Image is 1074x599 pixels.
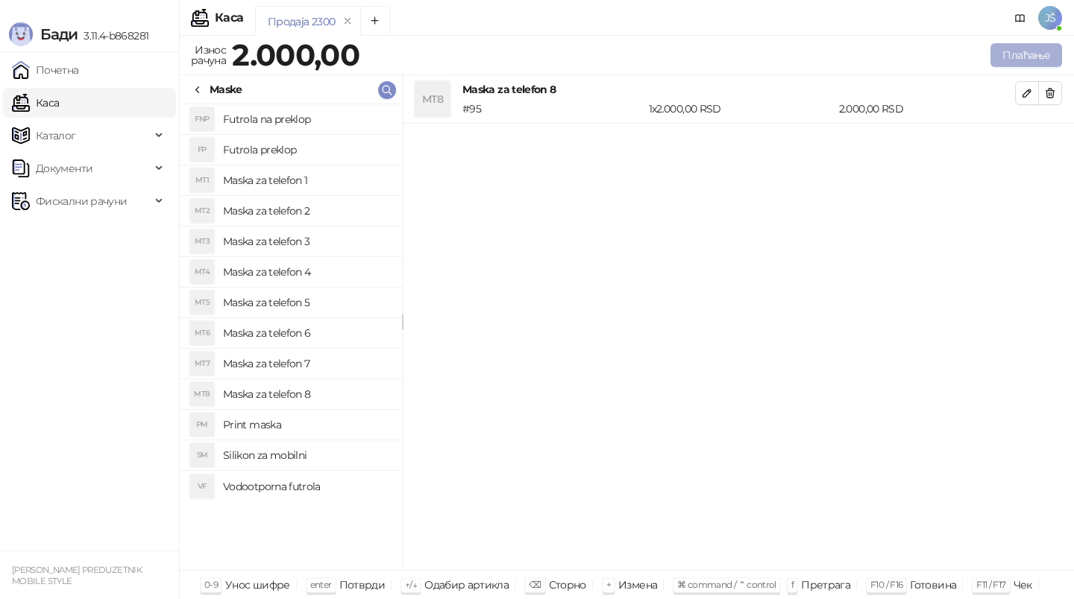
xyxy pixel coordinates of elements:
h4: Maska za telefon 5 [223,291,390,314]
div: MT5 [190,291,214,314]
span: 3.11.4-b868281 [78,29,148,42]
h4: Maska za telefon 6 [223,321,390,345]
h4: Maska za telefon 8 [223,382,390,406]
span: f [791,579,794,590]
div: VF [190,475,214,498]
h4: Maska za telefon 1 [223,168,390,192]
div: Одабир артикла [424,575,509,595]
div: FNP [190,107,214,131]
a: Почетна [12,55,79,85]
span: JŠ [1038,6,1062,30]
div: Каса [215,12,243,24]
div: # 95 [459,101,646,117]
h4: Maska za telefon 4 [223,260,390,284]
span: F11 / F17 [976,579,1005,590]
span: Документи [36,153,92,183]
img: Logo [9,22,33,46]
div: Maske [210,81,242,98]
div: 1 x 2.000,00 RSD [646,101,836,117]
div: Претрага [801,575,850,595]
div: Готовина [910,575,956,595]
span: Каталог [36,121,76,150]
h4: Futrola preklop [223,138,390,162]
div: MT7 [190,352,214,375]
button: Add tab [360,6,390,36]
small: [PERSON_NAME] PREDUZETNIK MOBILE STYLE [12,565,142,586]
span: enter [310,579,332,590]
div: PM [190,413,214,437]
div: 2.000,00 RSD [836,101,1018,117]
span: Фискални рачуни [36,186,127,216]
div: MT8 [415,81,450,117]
span: ⌘ command / ⌃ control [677,579,776,590]
span: F10 / F16 [870,579,902,590]
div: MT1 [190,168,214,192]
div: Продаја 2300 [268,13,335,30]
div: Сторно [549,575,586,595]
div: MT2 [190,199,214,223]
div: Износ рачуна [188,40,229,70]
span: Бади [40,25,78,43]
h4: Maska za telefon 8 [462,81,1015,98]
span: ⌫ [529,579,541,590]
span: 0-9 [204,579,218,590]
div: SM [190,443,214,467]
button: Плаћање [990,43,1062,67]
div: MT8 [190,382,214,406]
h4: Maska za telefon 2 [223,199,390,223]
a: Документација [1008,6,1032,30]
div: grid [180,104,402,570]
div: Измена [618,575,657,595]
div: Чек [1014,575,1032,595]
div: MT3 [190,229,214,253]
div: MT4 [190,260,214,284]
strong: 2.000,00 [232,37,359,73]
h4: Maska za telefon 7 [223,352,390,375]
h4: Silikon za mobilni [223,443,390,467]
h4: Print maska [223,413,390,437]
div: Потврди [339,575,386,595]
button: remove [338,15,357,28]
h4: Vodootporna futrola [223,475,390,498]
span: ↑/↓ [405,579,417,590]
h4: Futrola na preklop [223,107,390,131]
span: + [606,579,611,590]
div: FP [190,138,214,162]
div: Унос шифре [225,575,290,595]
h4: Maska za telefon 3 [223,229,390,253]
a: Каса [12,88,59,118]
div: MT6 [190,321,214,345]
